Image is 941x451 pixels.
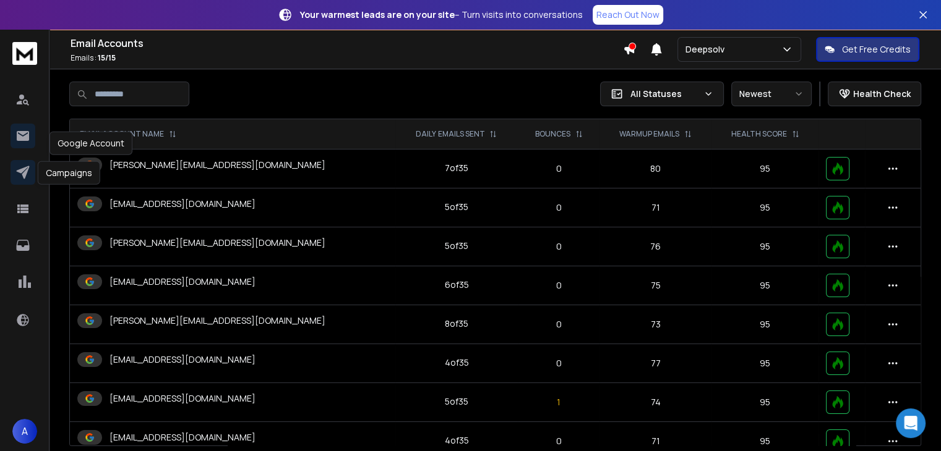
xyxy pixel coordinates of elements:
p: 0 [525,201,592,214]
td: 95 [711,227,818,266]
a: Reach Out Now [593,5,663,25]
p: [PERSON_NAME][EMAIL_ADDRESS][DOMAIN_NAME] [110,159,325,171]
button: Health Check [828,82,921,106]
td: 75 [599,266,711,305]
td: 95 [711,188,818,227]
div: 6 of 35 [444,279,468,291]
div: Google Account [49,132,132,155]
p: Emails : [71,53,623,63]
button: Newest [731,82,812,106]
div: 8 of 35 [445,318,468,330]
div: 5 of 35 [445,395,468,408]
div: 7 of 35 [445,162,468,174]
td: 95 [711,344,818,382]
p: 0 [525,240,592,253]
button: A [12,419,37,444]
p: 0 [525,279,592,292]
p: 0 [525,318,592,331]
p: [PERSON_NAME][EMAIL_ADDRESS][DOMAIN_NAME] [110,237,325,249]
td: 95 [711,382,818,421]
p: [EMAIL_ADDRESS][DOMAIN_NAME] [110,198,256,210]
p: – Turn visits into conversations [300,9,583,21]
p: All Statuses [630,88,698,100]
p: WARMUP EMAILS [619,129,679,139]
p: Reach Out Now [596,9,660,21]
td: 77 [599,344,711,382]
div: 4 of 35 [444,356,468,369]
p: HEALTH SCORE [731,129,787,139]
td: 95 [711,305,818,344]
td: 95 [711,149,818,188]
p: 0 [525,162,592,175]
p: Deepsolv [685,43,729,56]
p: 0 [525,357,592,369]
p: DAILY EMAILS SENT [416,129,484,139]
button: Get Free Credits [816,37,919,62]
td: 80 [599,149,711,188]
p: 0 [525,435,592,447]
h1: Email Accounts [71,36,623,51]
span: 15 / 15 [98,53,116,63]
div: Campaigns [38,161,100,185]
p: [EMAIL_ADDRESS][DOMAIN_NAME] [110,431,256,444]
p: Health Check [853,88,911,100]
div: 5 of 35 [445,201,468,213]
div: Open Intercom Messenger [896,408,926,438]
p: [EMAIL_ADDRESS][DOMAIN_NAME] [110,392,256,405]
div: EMAIL ACCOUNT NAME [80,129,176,139]
td: 71 [599,188,711,227]
td: 74 [599,382,711,421]
p: 1 [525,396,592,408]
td: 95 [711,266,818,305]
td: 73 [599,305,711,344]
p: [EMAIL_ADDRESS][DOMAIN_NAME] [110,353,256,366]
p: [EMAIL_ADDRESS][DOMAIN_NAME] [110,276,256,288]
img: logo [12,42,37,65]
div: 4 of 35 [444,434,468,447]
p: Get Free Credits [842,43,911,56]
div: 5 of 35 [445,240,468,252]
td: 76 [599,227,711,266]
p: BOUNCES [535,129,570,139]
p: [PERSON_NAME][EMAIL_ADDRESS][DOMAIN_NAME] [110,314,325,327]
strong: Your warmest leads are on your site [300,9,455,20]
